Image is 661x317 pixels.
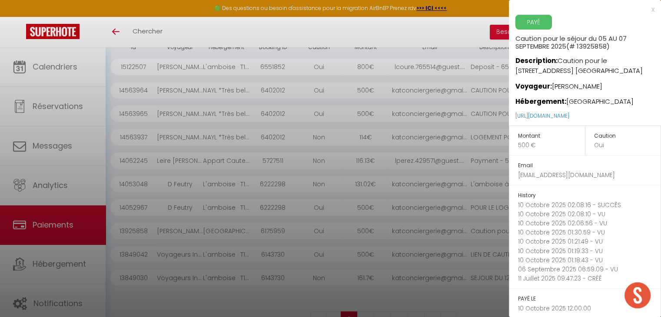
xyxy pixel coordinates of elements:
[515,76,661,92] p: [PERSON_NAME]
[515,50,661,76] p: Caution pour le [STREET_ADDRESS] [GEOGRAPHIC_DATA]
[515,30,661,50] h5: Caution pour le séjour du 05 AU 07 SEPTEMBRE 2025
[518,247,661,256] p: 10 Octobre 2025 01:19:33 - VU
[515,91,661,107] p: [GEOGRAPHIC_DATA]
[518,274,661,283] p: 11 Juillet 2025 09:47:23 - CRÊÊ
[518,141,585,150] p: 500 €
[515,97,566,106] strong: Hébergement:
[518,256,661,265] p: 10 Octobre 2025 01:18:43 - VU
[518,228,661,237] p: 10 Octobre 2025 01:30:59 - VU
[566,42,610,51] span: (# 13925858)
[518,131,585,141] h5: Montant
[518,161,661,171] h5: Email
[594,141,661,150] p: Oui
[518,237,661,246] p: 10 Octobre 2025 01:21:49 - VU
[515,112,569,119] a: [URL][DOMAIN_NAME]
[518,294,661,304] h5: PAYÉ LE
[509,4,654,15] div: x
[518,171,661,180] p: [EMAIL_ADDRESS][DOMAIN_NAME]
[518,265,661,274] p: 06 Septembre 2025 06:59:09 - VU
[518,191,661,201] h5: History
[515,56,558,65] strong: Description:
[518,219,661,228] p: 10 Octobre 2025 02:06:56 - VU
[518,304,661,313] p: 10 Octobre 2025 12:00:00
[515,15,552,30] span: PAYÉ
[624,282,651,308] div: Ouvrir le chat
[594,131,661,141] h5: Caution
[515,82,552,91] strong: Voyageur:
[518,210,661,219] p: 10 Octobre 2025 02:08:10 - VU
[518,201,661,210] p: 10 Octobre 2025 02:08:16 - SUCCÊS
